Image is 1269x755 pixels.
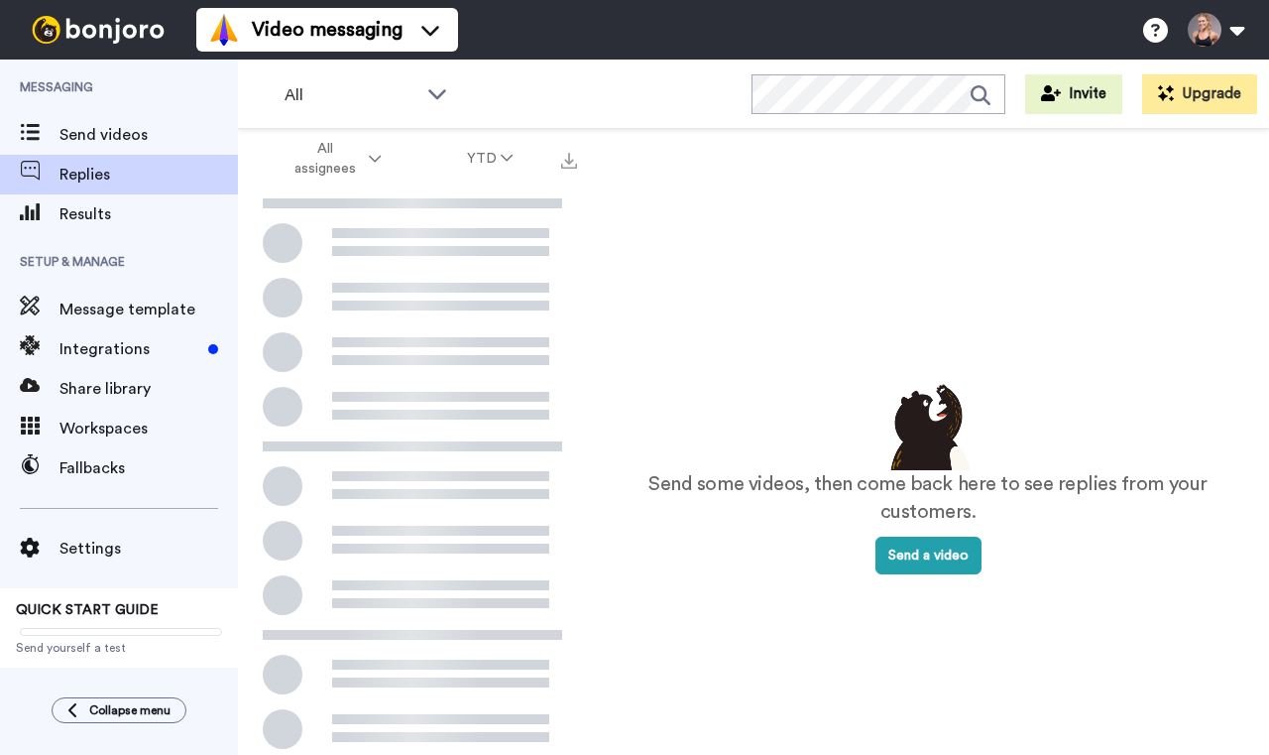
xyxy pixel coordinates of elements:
[424,141,556,177] button: YTD
[52,697,186,723] button: Collapse menu
[875,537,981,574] button: Send a video
[285,139,365,179] span: All assignees
[1142,74,1257,114] button: Upgrade
[878,379,978,470] img: results-emptystates.png
[59,202,238,226] span: Results
[285,83,417,107] span: All
[59,417,238,440] span: Workspaces
[555,144,583,174] button: Export all results that match these filters now.
[561,153,577,169] img: export.svg
[875,549,981,563] a: Send a video
[59,337,200,361] span: Integrations
[16,603,159,617] span: QUICK START GUIDE
[59,163,238,187] span: Replies
[252,16,403,44] span: Video messaging
[59,123,238,147] span: Send videos
[208,14,240,46] img: vm-color.svg
[16,640,222,656] span: Send yourself a test
[627,470,1229,527] p: Send some videos, then come back here to see replies from your customers.
[59,377,238,401] span: Share library
[242,131,424,187] button: All assignees
[59,456,238,480] span: Fallbacks
[89,702,171,718] span: Collapse menu
[1025,74,1122,114] button: Invite
[24,16,173,44] img: bj-logo-header-white.svg
[59,537,238,561] span: Settings
[59,298,238,321] span: Message template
